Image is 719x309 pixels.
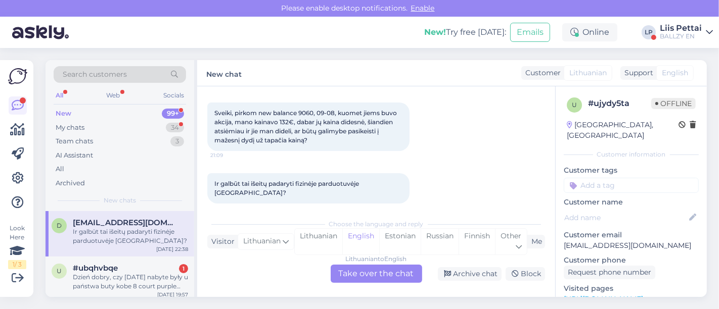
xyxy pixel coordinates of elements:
[421,229,459,254] div: Russian
[161,89,186,102] div: Socials
[8,224,26,269] div: Look Here
[210,151,248,159] span: 21:09
[210,204,248,212] span: 22:38
[572,101,577,109] span: u
[166,123,184,133] div: 34
[156,245,188,253] div: [DATE] 22:38
[564,255,699,266] p: Customer phone
[207,236,235,247] div: Visitor
[564,294,643,303] a: [URL][DOMAIN_NAME]
[438,267,502,281] div: Archive chat
[170,136,184,146] div: 3
[342,229,379,254] div: English
[73,264,118,273] span: #ubqhvbqe
[73,218,178,227] span: deimantedrukteinyte@gmail.com
[243,236,281,247] span: Lithuanian
[564,240,699,251] p: [EMAIL_ADDRESS][DOMAIN_NAME]
[510,23,550,42] button: Emails
[8,68,27,84] img: Askly Logo
[567,120,679,141] div: [GEOGRAPHIC_DATA], [GEOGRAPHIC_DATA]
[56,178,85,188] div: Archived
[527,236,542,247] div: Me
[660,24,702,32] div: Liis Pettai
[73,227,188,245] div: Ir galbūt tai išeitų padaryti fizinėje parduotuvėje [GEOGRAPHIC_DATA]?
[63,69,127,80] span: Search customers
[331,265,422,283] div: Take over the chat
[562,23,617,41] div: Online
[424,26,506,38] div: Try free [DATE]:
[56,164,64,174] div: All
[620,68,653,78] div: Support
[207,220,545,229] div: Choose the language and reply
[564,283,699,294] p: Visited pages
[73,273,188,291] div: Dzień dobry, czy [DATE] nabyte były u państwa buty kobe 8 court purple colorway?
[206,66,242,80] label: New chat
[564,266,655,279] div: Request phone number
[506,267,545,281] div: Block
[157,291,188,298] div: [DATE] 19:57
[56,150,93,161] div: AI Assistant
[8,260,26,269] div: 1 / 3
[521,68,561,78] div: Customer
[379,229,421,254] div: Estonian
[501,231,521,240] span: Other
[660,32,702,40] div: BALLZY EN
[662,68,688,78] span: English
[564,230,699,240] p: Customer email
[459,229,495,254] div: Finnish
[214,109,398,144] span: Sveiki, pirkom new balance 9060, 09-08, kuomet jiems buvo akcija, mano kainavo 132€, dabar jų kai...
[162,109,184,119] div: 99+
[660,24,713,40] a: Liis PettaiBALLZY EN
[54,89,65,102] div: All
[179,264,188,273] div: 1
[564,165,699,176] p: Customer tags
[214,180,361,196] span: Ir galbūt tai išeitų padaryti fizinėje parduotuvėje [GEOGRAPHIC_DATA]?
[295,229,342,254] div: Lithuanian
[56,123,84,133] div: My chats
[104,196,136,205] span: New chats
[564,178,699,193] input: Add a tag
[588,97,651,110] div: # ujydy5ta
[564,150,699,159] div: Customer information
[56,136,93,146] div: Team chats
[642,25,656,39] div: LP
[564,197,699,208] p: Customer name
[569,68,607,78] span: Lithuanian
[57,267,62,275] span: u
[105,89,122,102] div: Web
[408,4,438,13] span: Enable
[424,27,446,37] b: New!
[651,98,696,109] span: Offline
[564,212,687,223] input: Add name
[346,254,407,264] div: Lithuanian to English
[57,222,62,229] span: d
[56,109,71,119] div: New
